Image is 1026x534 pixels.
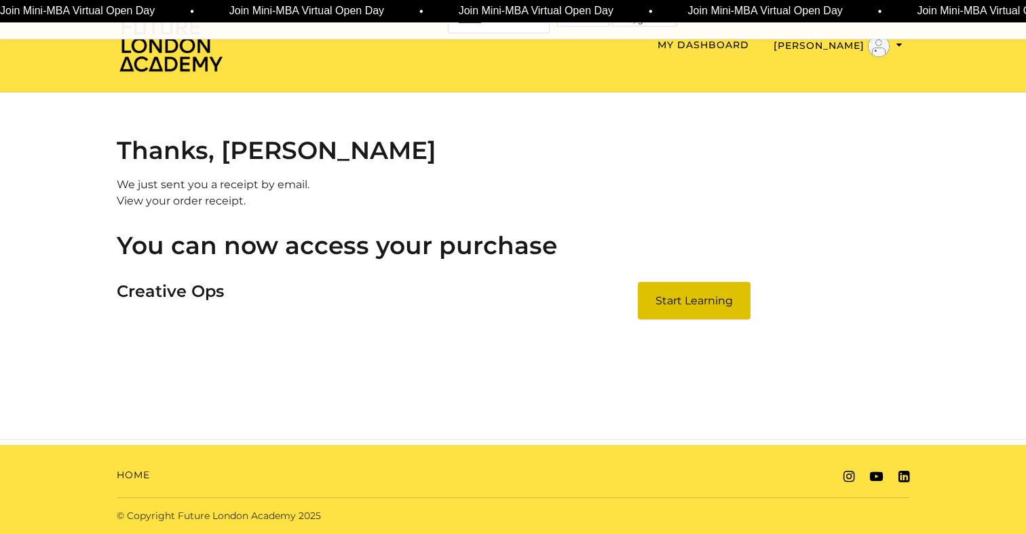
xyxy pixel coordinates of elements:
span: • [409,3,413,20]
button: Toggle menu [774,35,902,57]
img: Home Page [117,18,225,73]
a: View your order receipt. [117,193,909,209]
div: © Copyright Future London Academy 2025 [106,509,513,523]
a: Creative Ops: Start Learning [638,282,750,319]
h2: Thanks, [PERSON_NAME] [117,136,909,165]
a: Home [117,468,150,482]
p: We just sent you a receipt by email. [117,177,909,209]
span: • [639,3,643,20]
form: Traducir este sitio al [14,6,1012,33]
h3: Creative Ops [117,282,224,308]
span: • [868,3,872,20]
h2: You can now access your purchase [117,231,909,260]
a: My Dashboard [658,38,749,52]
span: • [180,3,185,20]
